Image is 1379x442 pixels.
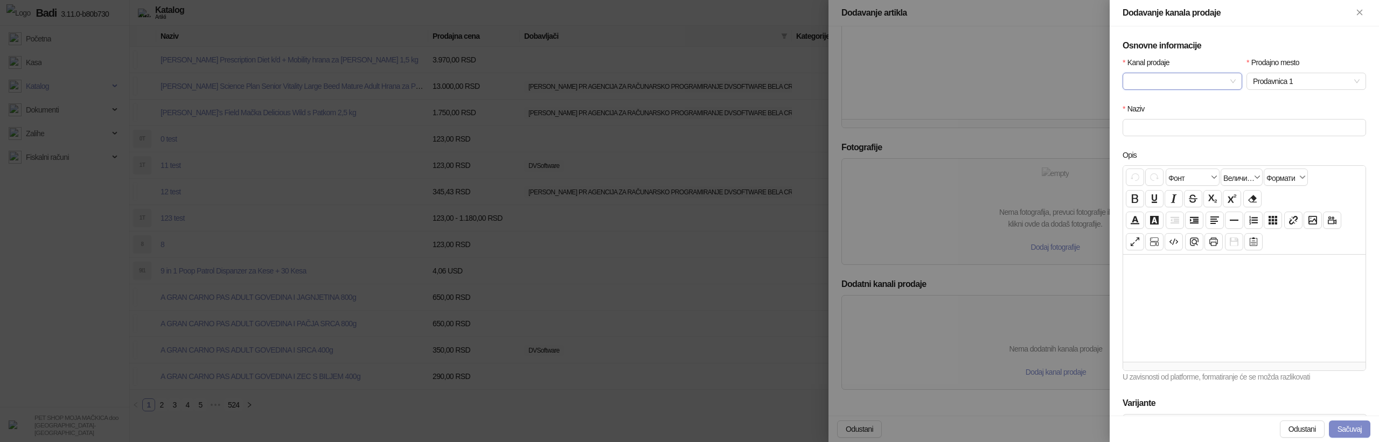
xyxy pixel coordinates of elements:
[1166,212,1184,229] button: Извлачење
[1244,212,1263,229] button: Листа
[1264,169,1308,186] button: Формати
[1123,149,1144,161] label: Opis
[1123,119,1366,136] input: Naziv Naziv
[1225,212,1243,229] button: Хоризонтална линија
[1280,420,1325,438] button: Odustani
[1165,190,1183,207] button: Искошено
[1244,233,1263,250] button: Шаблон
[1253,73,1360,89] span: Prodavnica 1
[1145,212,1164,229] button: Боја позадине
[1123,57,1176,68] label: Kanal prodaje
[1126,233,1144,250] button: Приказ преко целог екрана
[1145,169,1164,186] button: Понови
[1123,397,1366,410] h5: Varijante
[1304,212,1322,229] button: Слика
[1225,233,1243,250] button: Сачувај
[1145,190,1164,207] button: Подвучено
[1123,39,1366,52] h5: Osnovne informacije
[1145,233,1164,250] button: Прикажи блокове
[1329,420,1370,438] button: Sačuvaj
[1123,6,1353,19] div: Dodavanje kanala prodaje
[1204,233,1223,250] button: Штампај
[1166,169,1220,186] button: Фонт
[1126,169,1144,186] button: Поврати
[1123,371,1366,384] div: U zavisnosti od platforme, formatiranje će se možda razlikovati
[1243,190,1262,207] button: Уклони формат
[1223,190,1241,207] button: Експонент
[1323,212,1341,229] button: Видео
[1264,212,1282,229] button: Табела
[1284,212,1303,229] button: Веза
[1185,233,1203,250] button: Преглед
[1126,190,1144,207] button: Подебљано
[1221,169,1263,186] button: Величина
[1123,103,1152,115] label: Naziv
[1246,57,1306,68] label: Prodajno mesto
[1203,190,1222,207] button: Индексирано
[1206,212,1224,229] button: Поравнање
[1185,212,1203,229] button: Увлачење
[1353,6,1366,19] button: Zatvori
[1184,190,1202,207] button: Прецртано
[1165,233,1183,250] button: Приказ кода
[1126,212,1144,229] button: Боја текста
